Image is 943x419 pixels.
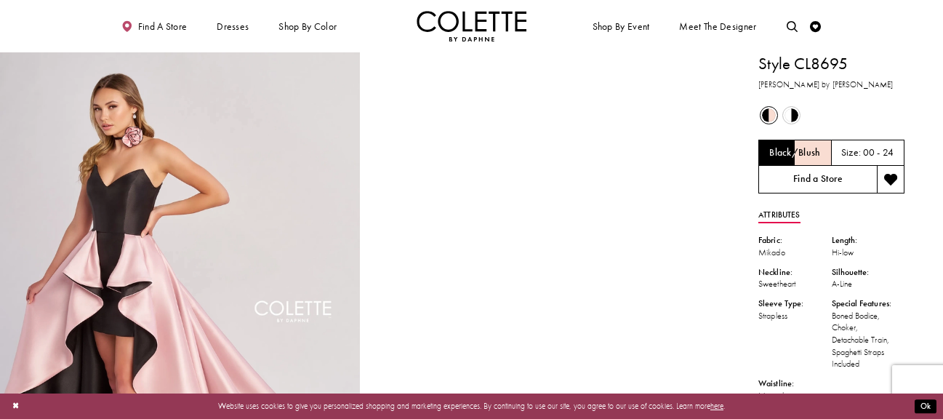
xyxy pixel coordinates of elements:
[758,247,831,259] div: Mikado
[593,21,650,32] span: Shop By Event
[278,21,337,32] span: Shop by color
[758,278,831,290] div: Sweetheart
[276,11,340,41] span: Shop by color
[214,11,252,41] span: Dresses
[832,310,904,370] div: Boned Bodice, Choker, Detachable Train, Spaghetti Straps Included
[832,266,904,279] div: Silhouette:
[758,378,831,390] div: Waistline:
[417,11,527,41] a: Visit Home Page
[366,52,726,233] video: Style CL8695 Colette by Daphne #1 autoplay loop mute video
[758,104,904,127] div: Product color controls state depends on size chosen
[677,11,760,41] a: Meet the designer
[679,21,756,32] span: Meet the designer
[841,147,861,159] span: Size:
[758,105,779,126] div: Black/Blush
[710,401,723,411] a: here
[863,148,894,159] h5: 00 - 24
[758,52,904,76] h1: Style CL8695
[769,148,820,159] h5: Chosen color
[138,21,188,32] span: Find a store
[758,266,831,279] div: Neckline:
[758,234,831,247] div: Fabric:
[119,11,190,41] a: Find a store
[417,11,527,41] img: Colette by Daphne
[915,399,936,413] button: Submit Dialog
[758,310,831,322] div: Strapless
[781,105,802,126] div: Black/White
[590,11,652,41] span: Shop By Event
[7,396,25,416] button: Close Dialog
[758,79,904,91] h3: [PERSON_NAME] by [PERSON_NAME]
[217,21,249,32] span: Dresses
[808,11,824,41] a: Check Wishlist
[758,207,800,223] a: Attributes
[832,298,904,310] div: Special Features:
[758,390,831,402] div: Natural
[832,278,904,290] div: A-Line
[784,11,800,41] a: Toggle search
[832,234,904,247] div: Length:
[758,166,877,193] a: Find a Store
[79,399,864,413] p: Website uses cookies to give you personalized shopping and marketing experiences. By continuing t...
[758,298,831,310] div: Sleeve Type:
[832,247,904,259] div: Hi-low
[877,166,904,193] button: Add to wishlist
